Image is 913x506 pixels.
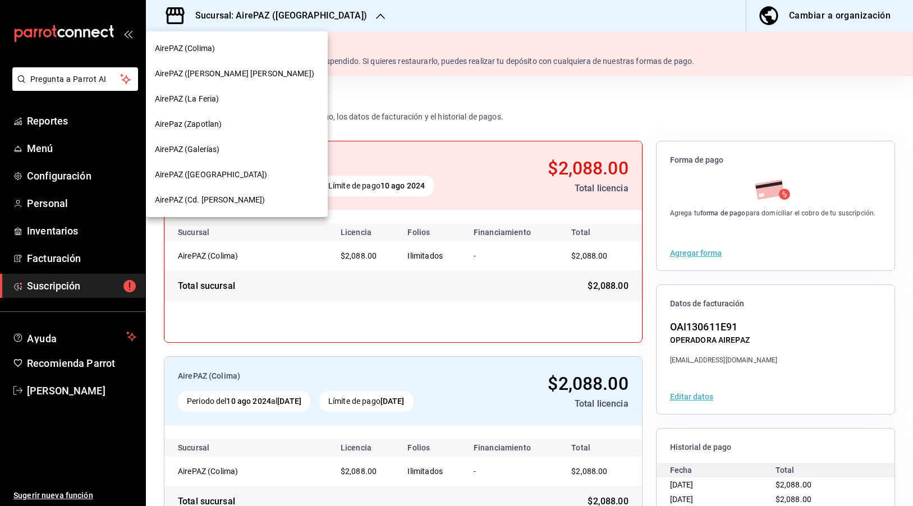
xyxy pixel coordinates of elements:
[146,36,328,61] div: AirePAZ (Colima)
[155,93,219,105] span: AirePAZ (La Feria)
[146,162,328,187] div: AirePAZ ([GEOGRAPHIC_DATA])
[146,112,328,137] div: AirePaz (Zapotlan)
[155,118,222,130] span: AirePaz (Zapotlan)
[155,169,268,181] span: AirePAZ ([GEOGRAPHIC_DATA])
[155,68,314,80] span: AirePAZ ([PERSON_NAME] [PERSON_NAME])
[155,194,265,206] span: AirePAZ (Cd. [PERSON_NAME])
[155,144,219,155] span: AirePAZ (Galerías)
[155,43,215,54] span: AirePAZ (Colima)
[146,61,328,86] div: AirePAZ ([PERSON_NAME] [PERSON_NAME])
[146,137,328,162] div: AirePAZ (Galerías)
[146,187,328,213] div: AirePAZ (Cd. [PERSON_NAME])
[146,86,328,112] div: AirePAZ (La Feria)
